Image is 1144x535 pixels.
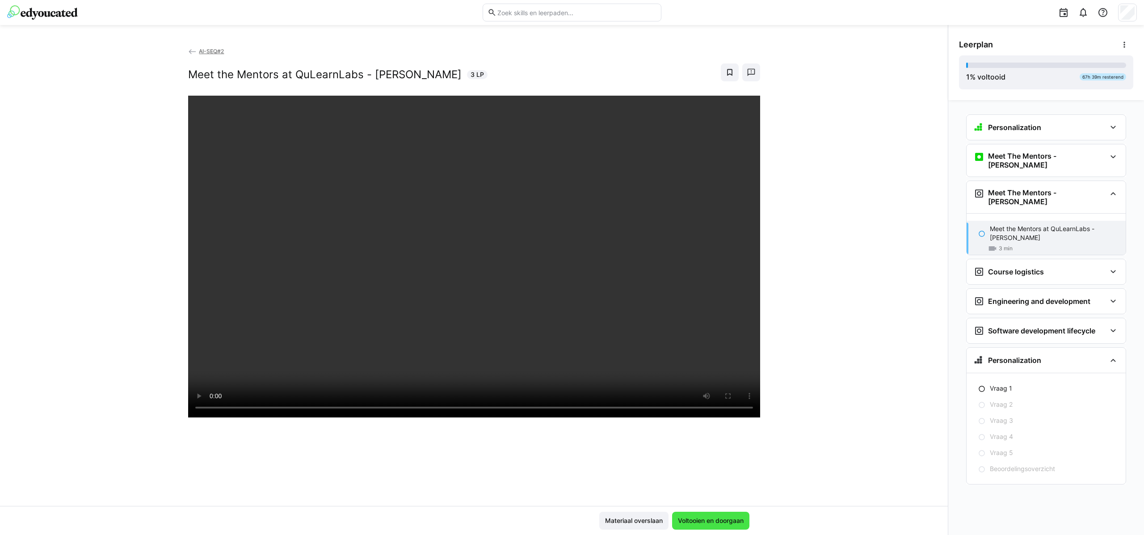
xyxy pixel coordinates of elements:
input: Zoek skills en leerpaden... [496,8,656,17]
span: Leerplan [959,40,993,50]
h3: Personalization [988,123,1041,132]
span: 3 LP [471,70,484,79]
p: Vraag 2 [990,400,1013,409]
span: 1 [966,72,970,81]
button: Voltooien en doorgaan [672,512,749,530]
h3: Personalization [988,356,1041,365]
a: AI-SEQ#2 [188,48,224,55]
p: Vraag 4 [990,432,1013,441]
h3: Software development lifecycle [988,326,1095,335]
div: % voltooid [966,72,1005,82]
h3: Course logistics [988,267,1044,276]
h3: Meet The Mentors - [PERSON_NAME] [988,152,1106,169]
span: 3 min [999,245,1013,252]
p: Vraag 5 [990,448,1013,457]
p: Meet the Mentors at QuLearnLabs - [PERSON_NAME] [990,224,1119,242]
span: AI-SEQ#2 [199,48,224,55]
h2: Meet the Mentors at QuLearnLabs - [PERSON_NAME] [188,68,462,81]
p: Beoordelingsoverzicht [990,464,1055,473]
span: Voltooien en doorgaan [677,516,745,525]
button: Materiaal overslaan [599,512,669,530]
h3: Meet The Mentors - [PERSON_NAME] [988,188,1106,206]
p: Vraag 1 [990,384,1012,393]
h3: Engineering and development [988,297,1090,306]
span: Materiaal overslaan [604,516,664,525]
div: 67h 39m resterend [1080,73,1126,80]
p: Vraag 3 [990,416,1013,425]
